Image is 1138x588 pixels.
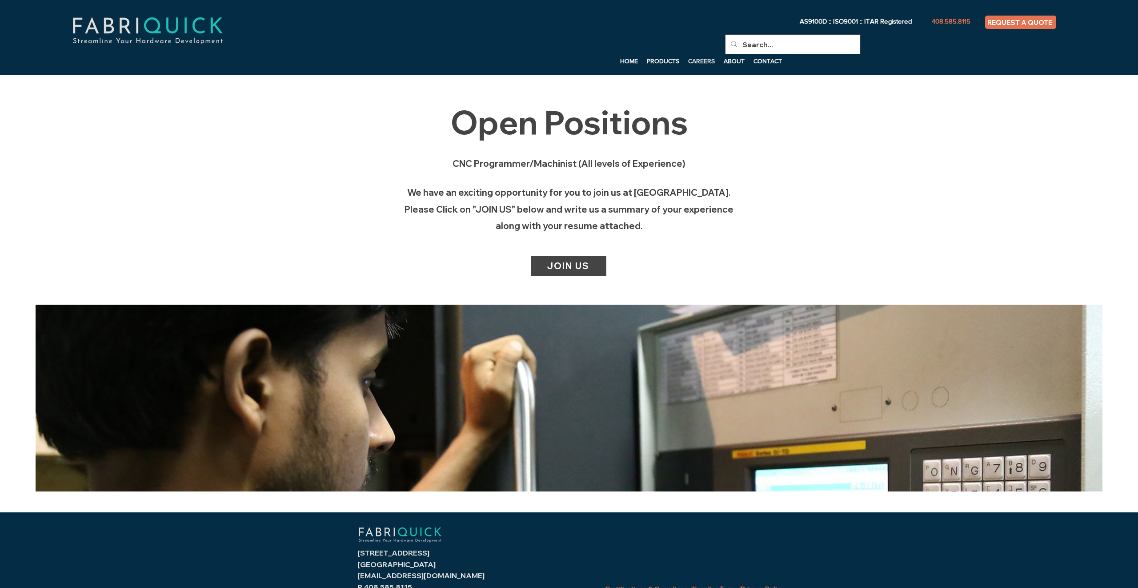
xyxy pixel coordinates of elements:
span: Please Click on "JOIN US" below and write us a summary of your experience along with your resume ... [405,204,733,232]
span: 408.585.8115 [932,17,970,25]
span: CNC Programmer/Machinist (All levels of Experience) [453,158,685,169]
img: fabriquick-logo-colors-adjusted.png [40,7,255,54]
a: REQUEST A QUOTE [985,16,1056,29]
a: HOME [616,54,642,68]
span: JOIN US [547,260,589,271]
img: industry worker [36,305,1102,491]
a: [EMAIL_ADDRESS][DOMAIN_NAME] [357,571,485,580]
span: [STREET_ADDRESS] [357,548,429,557]
a: CONTACT [749,54,787,68]
span: [GEOGRAPHIC_DATA] [357,560,436,569]
a: JOIN US [531,256,606,276]
span: Open Positions [450,102,688,142]
nav: Site [477,54,787,68]
span: REQUEST A QUOTE [987,18,1052,27]
a: PRODUCTS [642,54,684,68]
a: ABOUT [719,54,749,68]
span: AS9100D :: ISO9001 :: ITAR Registered [800,17,912,25]
input: Search... [742,35,841,54]
p: CONTACT [749,54,786,68]
a: CAREERS [684,54,719,68]
span: We have an exciting opportunity for you to join us at [GEOGRAPHIC_DATA]. [407,187,731,198]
